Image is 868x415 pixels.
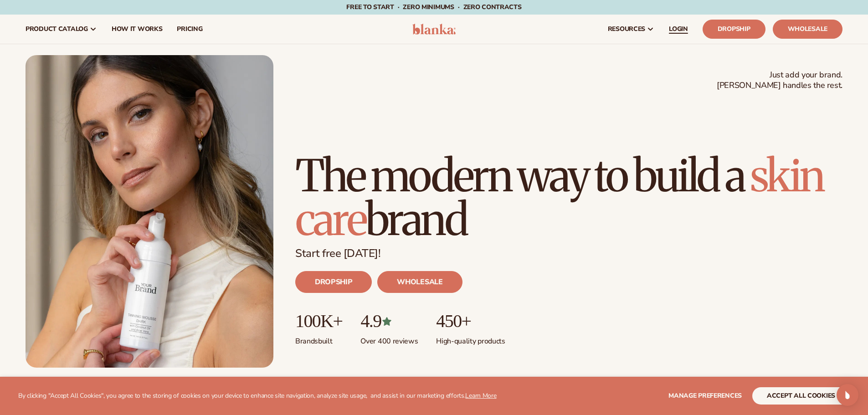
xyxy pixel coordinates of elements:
p: Start free [DATE]! [295,247,842,260]
a: WHOLESALE [377,271,462,293]
span: How It Works [112,26,163,33]
span: product catalog [26,26,88,33]
a: How It Works [104,15,170,44]
div: Open Intercom Messenger [837,384,858,406]
p: Brands built [295,331,342,346]
a: Learn More [465,391,496,400]
span: pricing [177,26,202,33]
a: LOGIN [662,15,695,44]
img: Blanka hero private label beauty Female holding tanning mousse [26,55,273,368]
p: 100K+ [295,311,342,331]
img: logo [412,24,456,35]
p: 450+ [436,311,505,331]
p: 4.9 [360,311,418,331]
a: pricing [169,15,210,44]
span: skin care [295,149,823,247]
h1: The modern way to build a brand [295,154,842,241]
a: product catalog [18,15,104,44]
a: resources [601,15,662,44]
a: DROPSHIP [295,271,372,293]
p: Over 400 reviews [360,331,418,346]
a: Dropship [703,20,765,39]
p: By clicking "Accept All Cookies", you agree to the storing of cookies on your device to enhance s... [18,392,497,400]
span: Free to start · ZERO minimums · ZERO contracts [346,3,521,11]
span: resources [608,26,645,33]
button: Manage preferences [668,387,742,405]
span: Just add your brand. [PERSON_NAME] handles the rest. [717,70,842,91]
button: accept all cookies [752,387,850,405]
span: LOGIN [669,26,688,33]
a: Wholesale [773,20,842,39]
p: High-quality products [436,331,505,346]
span: Manage preferences [668,391,742,400]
